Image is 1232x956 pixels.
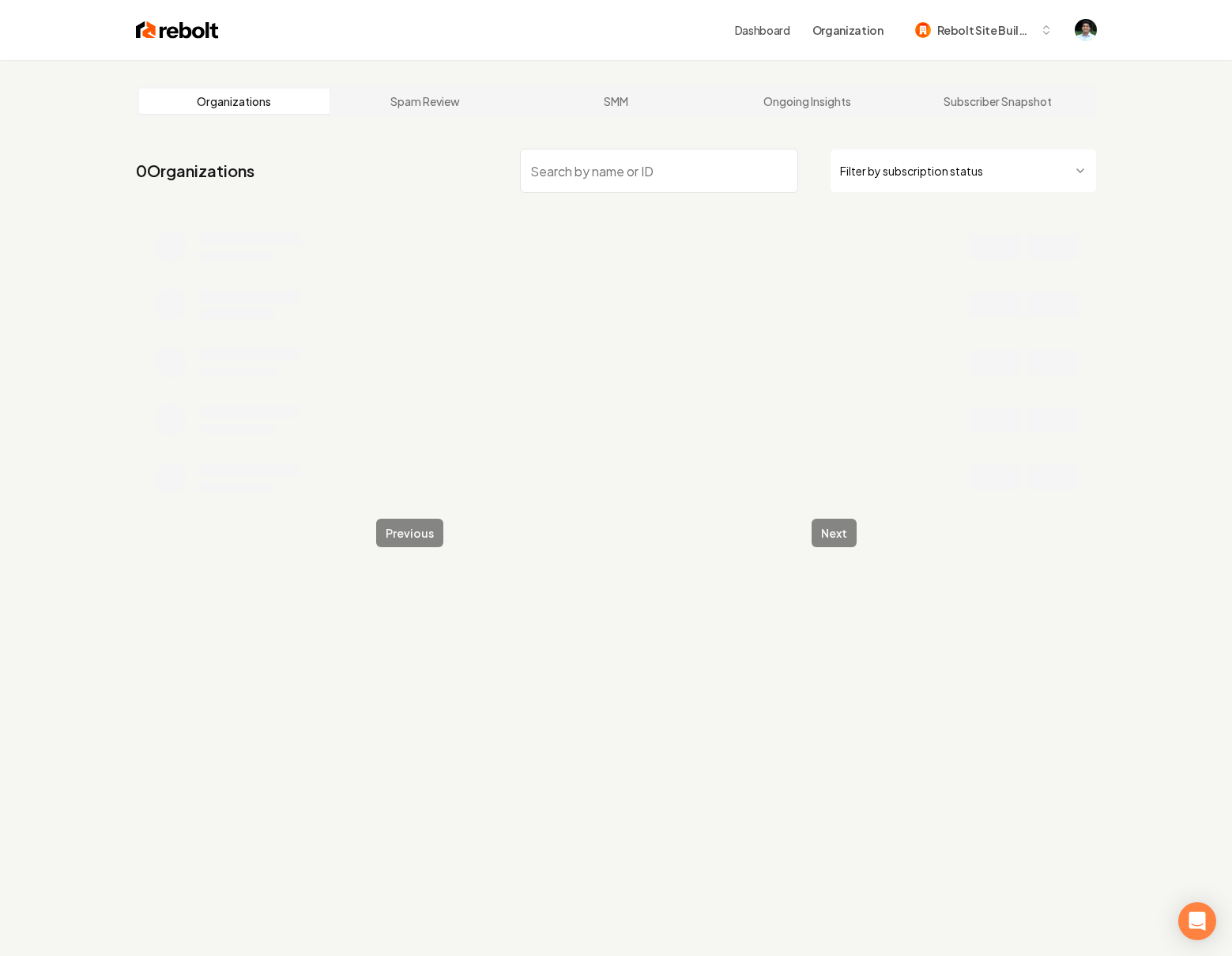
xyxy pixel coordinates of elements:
a: Ongoing Insights [711,89,902,114]
a: SMM [521,89,712,114]
input: Search by name or ID [520,149,798,193]
img: Rebolt Logo [136,19,219,41]
a: Dashboard [735,22,790,38]
button: Organization [803,16,893,44]
a: Spam Review [330,89,521,114]
div: Open Intercom Messenger [1178,902,1216,940]
img: Rebolt Site Builder [915,22,931,38]
a: 0Organizations [136,160,254,182]
button: Open user button [1075,19,1097,41]
span: Rebolt Site Builder [937,22,1034,39]
a: Subscriber Snapshot [902,89,1094,114]
img: Arwin Rahmatpanah [1075,19,1097,41]
a: Organizations [139,89,330,114]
